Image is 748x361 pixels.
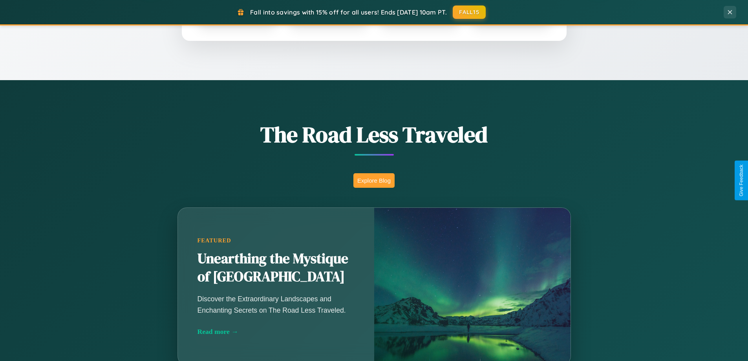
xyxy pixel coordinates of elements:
button: Explore Blog [353,173,395,188]
div: Featured [198,237,355,244]
h2: Unearthing the Mystique of [GEOGRAPHIC_DATA] [198,250,355,286]
div: Read more → [198,328,355,336]
span: Fall into savings with 15% off for all users! Ends [DATE] 10am PT. [250,8,447,16]
p: Discover the Extraordinary Landscapes and Enchanting Secrets on The Road Less Traveled. [198,293,355,315]
button: FALL15 [453,5,486,19]
h1: The Road Less Traveled [139,119,610,150]
div: Give Feedback [739,165,744,196]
